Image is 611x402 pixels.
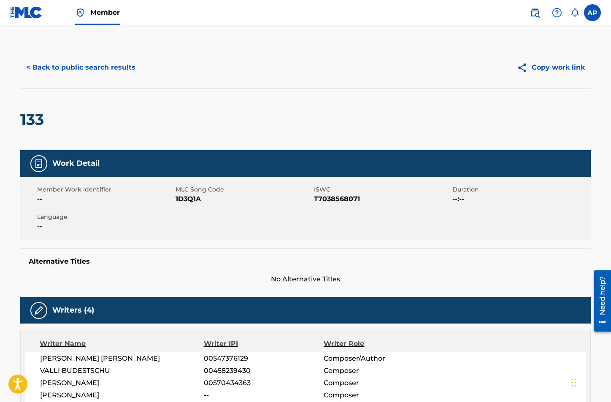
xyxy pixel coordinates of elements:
[37,185,173,194] span: Member Work Identifier
[90,8,120,17] span: Member
[530,8,540,18] img: search
[587,267,611,335] iframe: Resource Center
[511,57,591,78] button: Copy work link
[29,257,582,266] h5: Alternative Titles
[20,274,591,284] span: No Alternative Titles
[204,366,324,376] span: 00458239430
[324,366,433,376] span: Composer
[34,159,44,169] img: Work Detail
[40,366,204,376] span: VALLI BUDESTSCHU
[10,6,43,19] img: MLC Logo
[52,159,100,168] h5: Work Detail
[37,213,173,221] span: Language
[20,57,141,78] button: < Back to public search results
[40,390,204,400] span: [PERSON_NAME]
[204,339,324,349] div: Writer IPI
[37,221,173,232] span: --
[34,305,44,316] img: Writers
[37,194,173,204] span: --
[40,339,204,349] div: Writer Name
[324,390,433,400] span: Composer
[324,378,433,388] span: Composer
[571,370,576,395] div: Drag
[20,110,48,129] h2: 133
[204,390,324,400] span: --
[314,194,450,204] span: T7038568071
[40,378,204,388] span: [PERSON_NAME]
[452,194,589,204] span: --:--
[527,4,543,21] a: Public Search
[549,4,565,21] div: Help
[324,353,433,364] span: Composer/Author
[570,8,579,17] div: Notifications
[552,8,562,18] img: help
[52,305,94,315] h5: Writers (4)
[452,185,589,194] span: Duration
[75,8,85,18] img: Top Rightsholder
[176,194,312,204] span: 1D3Q1A
[569,362,611,402] iframe: Chat Widget
[40,353,204,364] span: [PERSON_NAME] [PERSON_NAME]
[204,378,324,388] span: 00570434363
[584,4,601,21] div: User Menu
[176,185,312,194] span: MLC Song Code
[517,62,532,73] img: Copy work link
[204,353,324,364] span: 00547376129
[324,339,433,349] div: Writer Role
[314,185,450,194] span: ISWC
